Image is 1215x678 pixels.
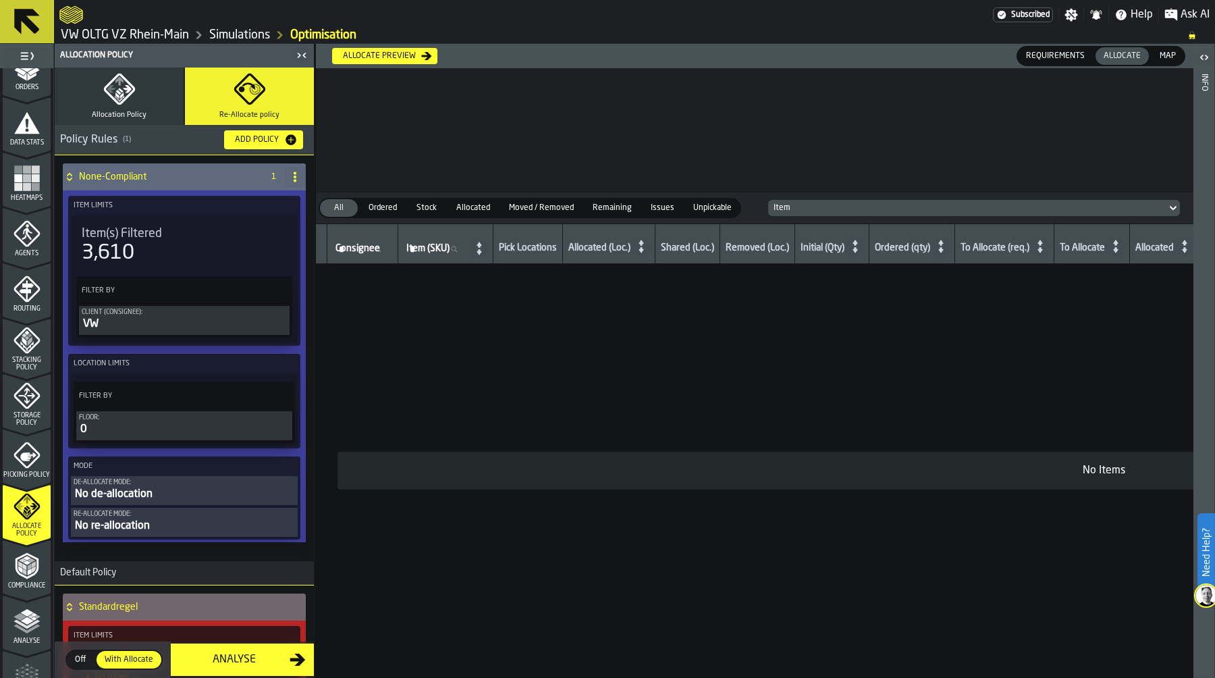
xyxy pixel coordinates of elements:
div: Allocated [1135,242,1174,256]
label: button-toggle-Toggle Full Menu [3,47,51,66]
span: Moved / Removed [504,202,579,214]
div: PolicyFilterItem-Re-Allocate Mode [71,508,298,537]
span: Off [70,654,91,666]
label: Filter By [76,389,268,403]
span: Re-Allocate policy [219,111,279,120]
span: Compliance [3,582,51,590]
label: button-switch-multi-Allocated [447,198,500,218]
div: To Allocate [1060,242,1105,256]
a: link-to-/wh/i/44979e6c-6f66-405e-9874-c1e29f02a54a [209,28,270,43]
li: menu Agents [3,207,51,261]
label: button-switch-multi-Unpickable [684,198,741,218]
button: Floor:0 [76,411,292,440]
label: button-switch-multi-Ordered [359,198,406,218]
button: button-Add Policy [224,130,303,149]
span: Data Stats [3,139,51,147]
li: menu Heatmaps [3,152,51,206]
label: button-switch-multi-Off [65,650,95,670]
h3: title-section-[object Object] [55,125,314,155]
button: button-Analyse [171,644,314,676]
span: Item(s) Filtered [82,226,162,241]
div: Floor: [79,414,290,421]
span: Issues [645,202,680,214]
span: Agents [3,250,51,257]
label: button-switch-multi-Issues [641,198,684,218]
div: Add Policy [230,135,284,145]
h3: title-section-Default Policy [55,561,314,585]
label: button-toggle-Close me [292,47,311,63]
div: Menu Subscription [993,7,1053,22]
div: thumb [67,651,94,669]
div: Initial (Qty) [801,242,844,256]
div: Allocate preview [337,51,421,61]
li: menu Data Stats [3,97,51,151]
div: PolicyFilterItem-Floor [76,411,292,440]
span: Help [1131,7,1153,23]
label: button-switch-multi-All [319,198,359,218]
div: Allocated (Loc.) [568,242,630,256]
label: button-switch-multi-Remaining [583,198,641,218]
header: Allocation Policy [55,44,314,68]
label: button-switch-multi-Stock [406,198,447,218]
div: thumb [1152,47,1184,65]
div: thumb [585,199,640,217]
div: thumb [360,199,405,217]
span: All [323,202,355,214]
span: Ordered [363,202,402,214]
div: Standardregel [63,594,295,621]
nav: Breadcrumb [59,27,1210,43]
div: DropdownMenuValue-item [763,200,1185,216]
span: Allocated [451,202,495,214]
div: Allocation Policy [57,51,292,60]
label: button-toggle-Ask AI [1159,7,1215,23]
div: Shared (Loc.) [661,242,714,256]
span: Allocate [1098,50,1146,62]
li: menu Routing [3,263,51,317]
button: button-Allocate preview [332,48,437,64]
div: PolicyFilterItem-Client (Consignee) [79,306,290,335]
h4: Standardregel [79,602,295,612]
a: logo-header [59,3,83,27]
input: label [404,240,468,258]
a: link-to-/wh/i/44979e6c-6f66-405e-9874-c1e29f02a54a/settings/billing [993,7,1053,22]
div: Title [82,226,287,241]
label: Mode [71,459,298,473]
span: With Allocate [99,654,159,666]
label: Item Limits [71,199,298,213]
label: button-switch-multi-Allocate [1094,46,1150,66]
label: Item Limits [71,629,298,643]
div: 3,610 [82,241,134,265]
div: No de-allocation [74,486,295,502]
span: Heatmaps [3,194,51,202]
li: menu Allocate Policy [3,484,51,538]
span: Allocate Policy [3,523,51,538]
li: menu Compliance [3,540,51,594]
span: Routing [3,305,51,313]
span: Allocation Policy [92,111,146,120]
div: thumb [408,199,446,217]
span: label [406,243,450,254]
li: menu Orders [3,41,51,95]
div: Analyse [179,652,290,668]
label: Location Limits [71,357,298,371]
div: thumb [1096,47,1149,65]
label: button-toggle-Open [1195,47,1214,71]
div: 0 [79,421,290,438]
div: thumb [501,199,582,217]
div: Client (Consignee): [82,309,287,316]
h4: None-Compliant [79,172,257,182]
div: None-Compliant [63,163,257,190]
div: stat-Item(s) Filtered [76,224,292,268]
span: Storage Policy [3,412,51,427]
label: Filter By [79,284,265,298]
span: Ask AI [1181,7,1210,23]
div: thumb [320,199,358,217]
div: Ordered (qty) [875,242,930,256]
button: Client (Consignee):VW [79,306,290,335]
span: Unpickable [688,202,737,214]
div: thumb [97,651,161,669]
span: Analyse [3,637,51,645]
div: Removed (Loc.) [726,242,789,256]
div: Info [1199,71,1209,675]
